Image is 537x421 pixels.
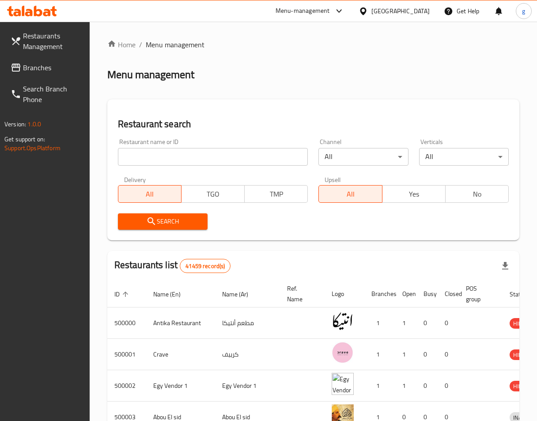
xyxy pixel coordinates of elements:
[124,176,146,182] label: Delivery
[107,68,194,82] h2: Menu management
[510,381,536,391] span: HIDDEN
[318,148,408,166] div: All
[322,188,378,201] span: All
[23,83,83,105] span: Search Branch Phone
[318,185,382,203] button: All
[395,339,416,370] td: 1
[438,339,459,370] td: 0
[395,307,416,339] td: 1
[416,307,438,339] td: 0
[222,289,260,300] span: Name (Ar)
[386,188,442,201] span: Yes
[185,188,241,201] span: TGO
[107,339,146,370] td: 500001
[371,6,430,16] div: [GEOGRAPHIC_DATA]
[107,39,519,50] nav: breadcrumb
[495,255,516,277] div: Export file
[4,142,61,154] a: Support.OpsPlatform
[180,262,230,270] span: 41459 record(s)
[287,283,314,304] span: Ref. Name
[382,185,446,203] button: Yes
[215,307,280,339] td: مطعم أنتيكا
[332,341,354,364] img: Crave
[181,185,245,203] button: TGO
[4,78,90,110] a: Search Branch Phone
[215,339,280,370] td: كرييف
[118,185,182,203] button: All
[118,213,208,230] button: Search
[438,370,459,402] td: 0
[332,310,354,332] img: Antika Restaurant
[107,370,146,402] td: 500002
[139,39,142,50] li: /
[466,283,492,304] span: POS group
[522,6,525,16] span: g
[419,148,509,166] div: All
[416,281,438,307] th: Busy
[445,185,509,203] button: No
[215,370,280,402] td: Egy Vendor 1
[146,339,215,370] td: Crave
[416,339,438,370] td: 0
[4,57,90,78] a: Branches
[23,30,83,52] span: Restaurants Management
[114,258,231,273] h2: Restaurants list
[4,25,90,57] a: Restaurants Management
[107,39,136,50] a: Home
[153,289,192,300] span: Name (En)
[510,381,536,391] div: HIDDEN
[325,281,364,307] th: Logo
[364,307,395,339] td: 1
[244,185,308,203] button: TMP
[276,6,330,16] div: Menu-management
[118,148,308,166] input: Search for restaurant name or ID..
[449,188,505,201] span: No
[510,319,536,329] span: HIDDEN
[395,370,416,402] td: 1
[395,281,416,307] th: Open
[27,118,41,130] span: 1.0.0
[107,307,146,339] td: 500000
[180,259,231,273] div: Total records count
[438,307,459,339] td: 0
[416,370,438,402] td: 0
[248,188,304,201] span: TMP
[23,62,83,73] span: Branches
[332,373,354,395] img: Egy Vendor 1
[122,188,178,201] span: All
[118,118,509,131] h2: Restaurant search
[4,133,45,145] span: Get support on:
[364,281,395,307] th: Branches
[364,370,395,402] td: 1
[510,349,536,360] div: HIDDEN
[146,370,215,402] td: Egy Vendor 1
[146,39,204,50] span: Menu management
[146,307,215,339] td: Antika Restaurant
[364,339,395,370] td: 1
[114,289,131,300] span: ID
[125,216,200,227] span: Search
[325,176,341,182] label: Upsell
[510,350,536,360] span: HIDDEN
[4,118,26,130] span: Version:
[438,281,459,307] th: Closed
